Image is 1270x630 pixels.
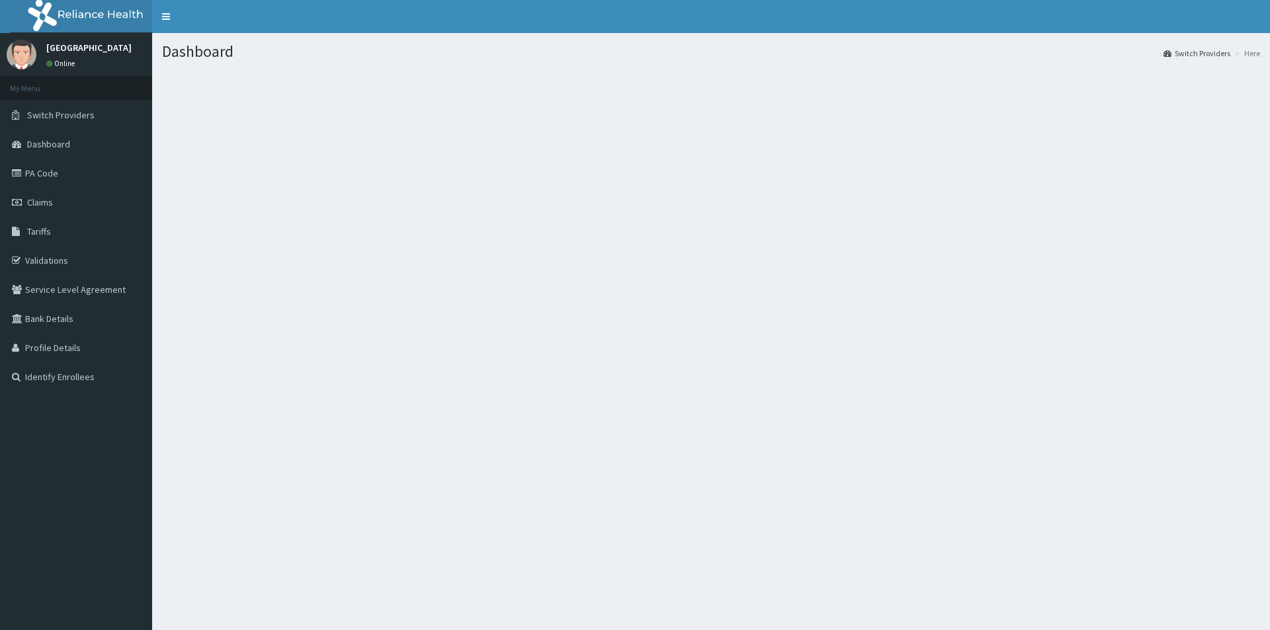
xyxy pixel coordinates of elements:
[162,43,1260,60] h1: Dashboard
[46,59,78,68] a: Online
[1232,48,1260,59] li: Here
[1164,48,1230,59] a: Switch Providers
[27,109,95,121] span: Switch Providers
[27,196,53,208] span: Claims
[7,40,36,69] img: User Image
[46,43,132,52] p: [GEOGRAPHIC_DATA]
[27,225,51,237] span: Tariffs
[27,138,70,150] span: Dashboard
